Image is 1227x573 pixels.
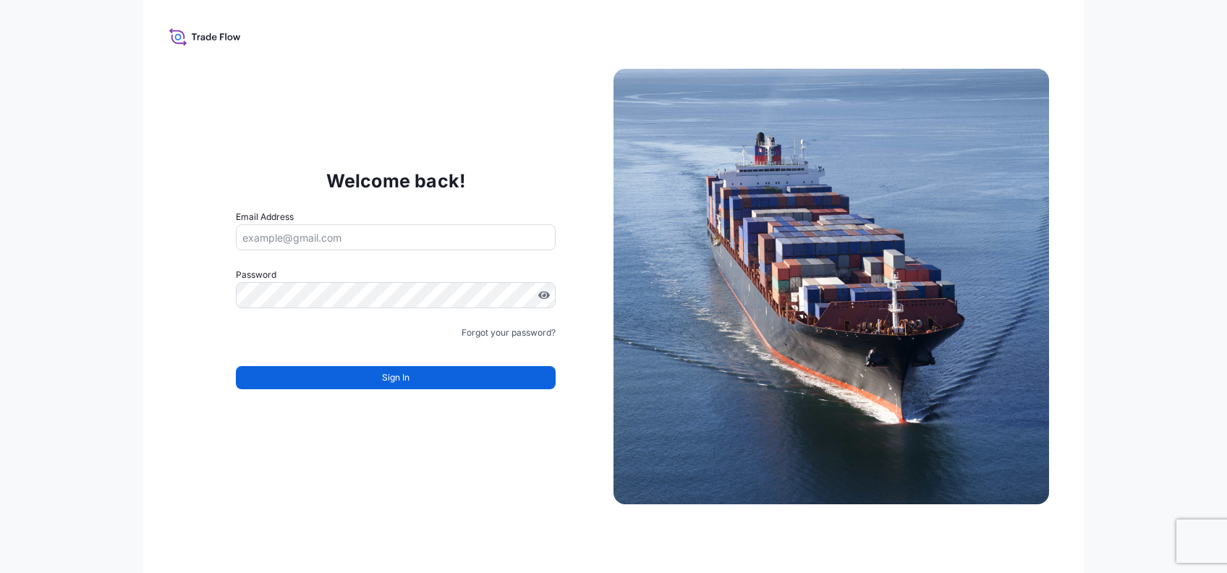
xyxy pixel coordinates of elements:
[236,210,294,224] label: Email Address
[462,326,556,340] a: Forgot your password?
[326,169,466,192] p: Welcome back!
[382,370,409,385] span: Sign In
[236,268,556,282] label: Password
[236,224,556,250] input: example@gmail.com
[538,289,550,301] button: Show password
[613,69,1049,504] img: Ship illustration
[236,366,556,389] button: Sign In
